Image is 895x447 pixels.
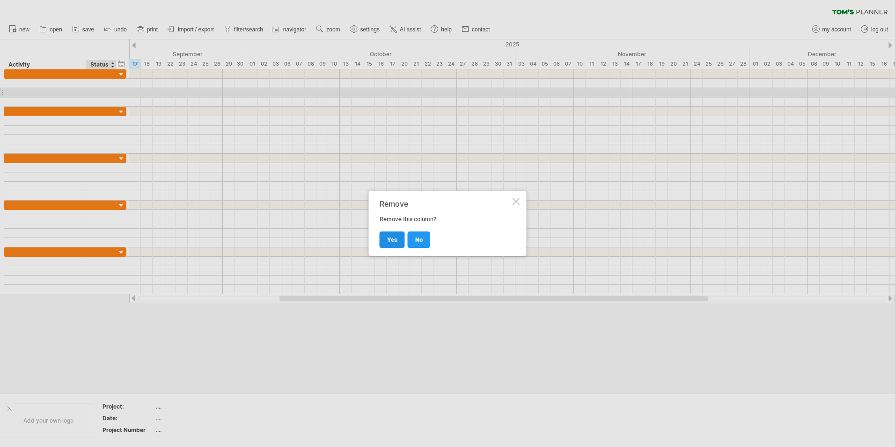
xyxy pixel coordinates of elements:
[380,200,511,247] div: Remove this column?
[380,231,405,248] a: yes
[387,236,397,243] span: yes
[408,231,430,248] a: no
[380,200,511,208] div: Remove
[415,236,423,243] span: no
